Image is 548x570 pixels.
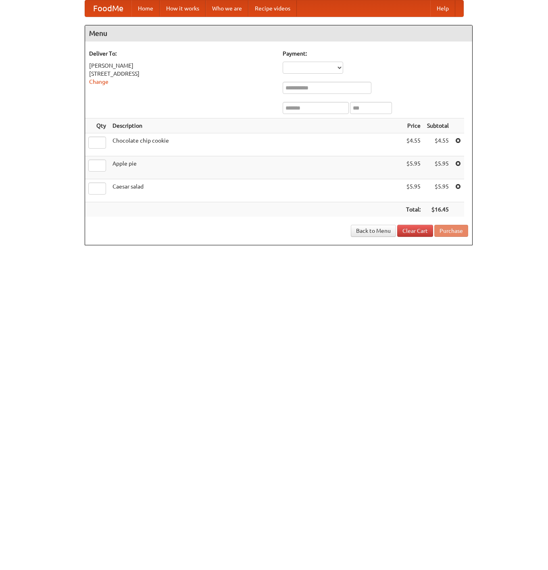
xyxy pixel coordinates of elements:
[248,0,297,17] a: Recipe videos
[424,133,452,156] td: $4.55
[397,225,433,237] a: Clear Cart
[351,225,396,237] a: Back to Menu
[131,0,160,17] a: Home
[206,0,248,17] a: Who we are
[283,50,468,58] h5: Payment:
[160,0,206,17] a: How it works
[424,156,452,179] td: $5.95
[89,79,108,85] a: Change
[109,133,403,156] td: Chocolate chip cookie
[109,118,403,133] th: Description
[424,118,452,133] th: Subtotal
[89,50,275,58] h5: Deliver To:
[85,0,131,17] a: FoodMe
[424,202,452,217] th: $16.45
[85,25,472,41] h4: Menu
[403,202,424,217] th: Total:
[109,179,403,202] td: Caesar salad
[403,156,424,179] td: $5.95
[430,0,455,17] a: Help
[109,156,403,179] td: Apple pie
[424,179,452,202] td: $5.95
[89,70,275,78] div: [STREET_ADDRESS]
[403,133,424,156] td: $4.55
[85,118,109,133] th: Qty
[403,118,424,133] th: Price
[434,225,468,237] button: Purchase
[89,62,275,70] div: [PERSON_NAME]
[403,179,424,202] td: $5.95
